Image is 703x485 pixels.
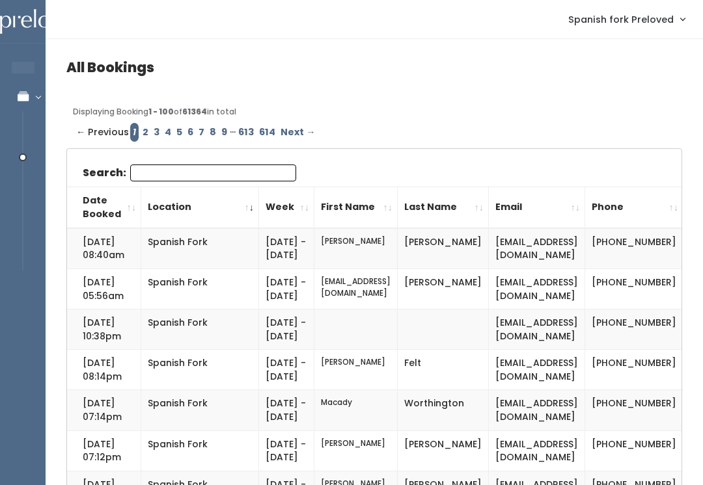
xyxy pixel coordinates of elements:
td: [DATE] - [DATE] [259,269,314,309]
b: 1 - 100 [148,106,174,117]
a: Page 7 [196,123,207,142]
input: Search: [130,164,296,181]
td: [DATE] 10:38pm [67,309,141,350]
td: [PHONE_NUMBER] [585,390,683,430]
td: [PERSON_NAME] [314,350,398,390]
a: Page 2 [140,123,151,142]
td: Spanish Fork [141,390,259,430]
td: [EMAIL_ADDRESS][DOMAIN_NAME] [489,350,585,390]
td: Spanish Fork [141,269,259,309]
th: Date Booked: activate to sort column ascending [67,187,141,228]
td: Spanish Fork [141,350,259,390]
b: 61364 [182,106,207,117]
td: [DATE] - [DATE] [259,390,314,430]
th: First Name: activate to sort column ascending [314,187,398,228]
td: [PHONE_NUMBER] [585,430,683,471]
a: Page 6 [185,123,196,142]
td: [DATE] 08:40am [67,228,141,269]
td: [EMAIL_ADDRESS][DOMAIN_NAME] [489,390,585,430]
td: Spanish Fork [141,309,259,350]
a: Page 4 [162,123,174,142]
a: Page 3 [151,123,162,142]
td: [DATE] 08:14pm [67,350,141,390]
td: [DATE] 07:14pm [67,390,141,430]
a: Spanish fork Preloved [555,5,698,33]
td: [DATE] - [DATE] [259,228,314,269]
td: [EMAIL_ADDRESS][DOMAIN_NAME] [489,430,585,471]
span: ← Previous [76,123,129,142]
td: [DATE] 05:56am [67,269,141,309]
td: [DATE] - [DATE] [259,309,314,350]
td: [PHONE_NUMBER] [585,350,683,390]
td: [PERSON_NAME] [314,430,398,471]
td: Spanish Fork [141,430,259,471]
th: Week: activate to sort column ascending [259,187,314,228]
td: [EMAIL_ADDRESS][DOMAIN_NAME] [489,309,585,350]
td: [PHONE_NUMBER] [585,309,683,350]
label: Search: [83,164,296,181]
th: Last Name: activate to sort column ascending [398,187,489,228]
td: [PERSON_NAME] [398,430,489,471]
a: Page 9 [219,123,230,142]
td: [PERSON_NAME] [398,228,489,269]
em: Page 1 [130,123,139,142]
h4: All Bookings [66,60,682,75]
td: [PERSON_NAME] [314,228,398,269]
td: [PHONE_NUMBER] [585,228,683,269]
td: Spanish Fork [141,228,259,269]
th: Location: activate to sort column ascending [141,187,259,228]
td: [DATE] - [DATE] [259,430,314,471]
td: [EMAIL_ADDRESS][DOMAIN_NAME] [489,228,585,269]
span: Spanish fork Preloved [568,12,674,27]
div: Displaying Booking of in total [73,106,676,118]
a: Next → [278,123,318,142]
td: [DATE] 07:12pm [67,430,141,471]
a: Page 613 [236,123,256,142]
td: [PERSON_NAME] [398,269,489,309]
td: [PHONE_NUMBER] [585,269,683,309]
td: [EMAIL_ADDRESS][DOMAIN_NAME] [314,269,398,309]
th: Email: activate to sort column ascending [489,187,585,228]
th: Phone: activate to sort column ascending [585,187,683,228]
div: Pagination [73,123,676,142]
td: Macady [314,390,398,430]
a: Page 5 [174,123,185,142]
a: Page 8 [207,123,219,142]
td: [EMAIL_ADDRESS][DOMAIN_NAME] [489,269,585,309]
td: Felt [398,350,489,390]
a: Page 614 [256,123,278,142]
td: Worthington [398,390,489,430]
span: … [230,123,236,142]
td: [DATE] - [DATE] [259,350,314,390]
